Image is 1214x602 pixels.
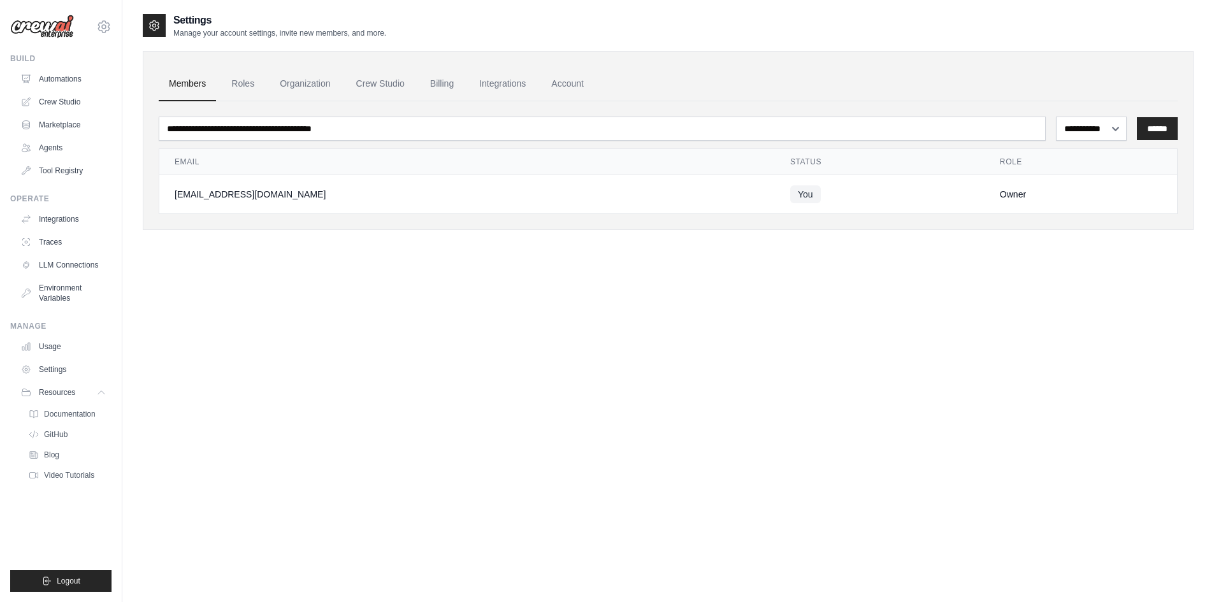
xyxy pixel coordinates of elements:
a: Crew Studio [346,67,415,101]
div: Build [10,54,112,64]
a: Integrations [15,209,112,229]
a: Marketplace [15,115,112,135]
a: Tool Registry [15,161,112,181]
a: Account [541,67,594,101]
a: Usage [15,336,112,357]
span: Resources [39,387,75,398]
a: Agents [15,138,112,158]
a: Blog [23,446,112,464]
a: Roles [221,67,264,101]
span: Video Tutorials [44,470,94,480]
h2: Settings [173,13,386,28]
a: Traces [15,232,112,252]
a: Integrations [469,67,536,101]
th: Status [775,149,985,175]
a: Billing [420,67,464,101]
a: Video Tutorials [23,466,112,484]
th: Role [985,149,1177,175]
span: GitHub [44,429,68,440]
a: Automations [15,69,112,89]
span: Blog [44,450,59,460]
div: Operate [10,194,112,204]
th: Email [159,149,775,175]
a: Documentation [23,405,112,423]
a: Settings [15,359,112,380]
a: GitHub [23,426,112,443]
a: Environment Variables [15,278,112,308]
span: Documentation [44,409,96,419]
a: Organization [270,67,340,101]
p: Manage your account settings, invite new members, and more. [173,28,386,38]
a: Crew Studio [15,92,112,112]
button: Logout [10,570,112,592]
a: LLM Connections [15,255,112,275]
div: [EMAIL_ADDRESS][DOMAIN_NAME] [175,188,760,201]
div: Manage [10,321,112,331]
div: Owner [1000,188,1162,201]
a: Members [159,67,216,101]
button: Resources [15,382,112,403]
span: Logout [57,576,80,586]
img: Logo [10,15,74,39]
span: You [790,185,821,203]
